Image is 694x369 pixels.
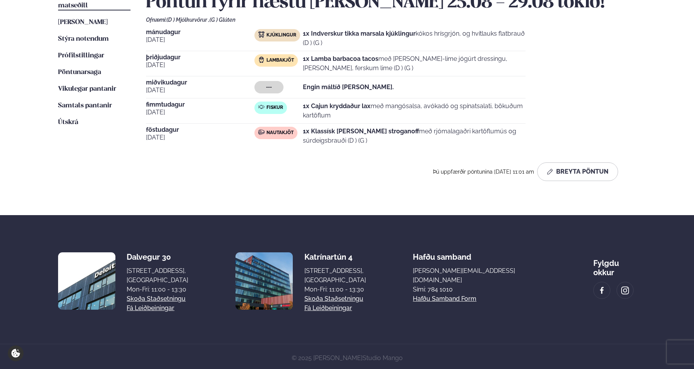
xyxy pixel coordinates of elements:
[266,32,296,38] span: Kjúklingur
[58,101,112,110] a: Samtals pantanir
[146,54,254,60] span: þriðjudagur
[598,286,606,295] img: image alt
[258,104,265,110] img: fish.svg
[58,252,115,310] img: image alt
[146,35,254,45] span: [DATE]
[58,34,109,44] a: Stýra notendum
[303,30,416,37] strong: 1x Indverskur tikka marsala kjúklingur
[537,162,618,181] button: Breyta Pöntun
[146,108,254,117] span: [DATE]
[58,19,108,26] span: [PERSON_NAME]
[58,84,116,94] a: Vikulegar pantanir
[210,17,235,23] span: (G ) Glúten
[58,69,101,76] span: Pöntunarsaga
[58,52,104,59] span: Prófílstillingar
[258,57,265,63] img: Lamb.svg
[413,266,546,285] a: [PERSON_NAME][EMAIL_ADDRESS][DOMAIN_NAME]
[304,303,352,313] a: Fá leiðbeiningar
[58,118,78,127] a: Útskrá
[127,252,188,262] div: Dalvegur 30
[235,252,293,310] img: image alt
[58,102,112,109] span: Samtals pantanir
[303,102,371,110] strong: 1x Cajun kryddaður lax
[146,133,254,142] span: [DATE]
[258,31,265,38] img: chicken.svg
[58,51,104,60] a: Prófílstillingar
[303,54,526,73] p: með [PERSON_NAME]-lime jógúrt dressingu, [PERSON_NAME], ferskum lime (D ) (G )
[58,36,109,42] span: Stýra notendum
[304,266,366,285] div: [STREET_ADDRESS], [GEOGRAPHIC_DATA]
[167,17,210,23] span: (D ) Mjólkurvörur ,
[58,68,101,77] a: Pöntunarsaga
[266,105,283,111] span: Fiskur
[303,55,378,62] strong: 1x Lamba barbacoa tacos
[58,18,108,27] a: [PERSON_NAME]
[146,86,254,95] span: [DATE]
[593,252,636,277] div: Fylgdu okkur
[127,294,186,303] a: Skoða staðsetningu
[127,266,188,285] div: [STREET_ADDRESS], [GEOGRAPHIC_DATA]
[146,79,254,86] span: miðvikudagur
[146,102,254,108] span: fimmtudagur
[304,285,366,294] div: Mon-Fri: 11:00 - 13:30
[266,84,272,90] span: ---
[413,246,471,262] span: Hafðu samband
[621,286,629,295] img: image alt
[8,345,24,361] a: Cookie settings
[303,83,394,91] strong: Engin máltíð [PERSON_NAME].
[58,119,78,126] span: Útskrá
[146,60,254,70] span: [DATE]
[146,127,254,133] span: föstudagur
[127,285,188,294] div: Mon-Fri: 11:00 - 13:30
[594,282,610,298] a: image alt
[127,303,174,313] a: Fá leiðbeiningar
[266,57,294,64] span: Lambakjöt
[146,17,636,23] div: Ofnæmi:
[292,354,403,362] span: © 2025 [PERSON_NAME]
[304,294,363,303] a: Skoða staðsetningu
[362,354,403,362] a: Studio Mango
[617,282,633,298] a: image alt
[146,29,254,35] span: mánudagur
[303,127,526,145] p: með rjómalagaðri kartöflumús og súrdeigsbrauði (D ) (G )
[433,169,534,175] span: Þú uppfærðir pöntunina [DATE] 11:01 am
[413,285,546,294] p: Sími: 784 1010
[58,86,116,92] span: Vikulegar pantanir
[413,294,476,303] a: Hafðu samband form
[303,29,526,48] p: kókos hrísgrjón, og hvítlauks flatbrauð (D ) (G )
[303,102,526,120] p: með mangósalsa, avókadó og spínatsalati, bökuðum kartöflum
[303,128,419,135] strong: 1x Klassísk [PERSON_NAME] stroganoff
[304,252,366,262] div: Katrínartún 4
[258,129,265,135] img: beef.svg
[266,130,294,136] span: Nautakjöt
